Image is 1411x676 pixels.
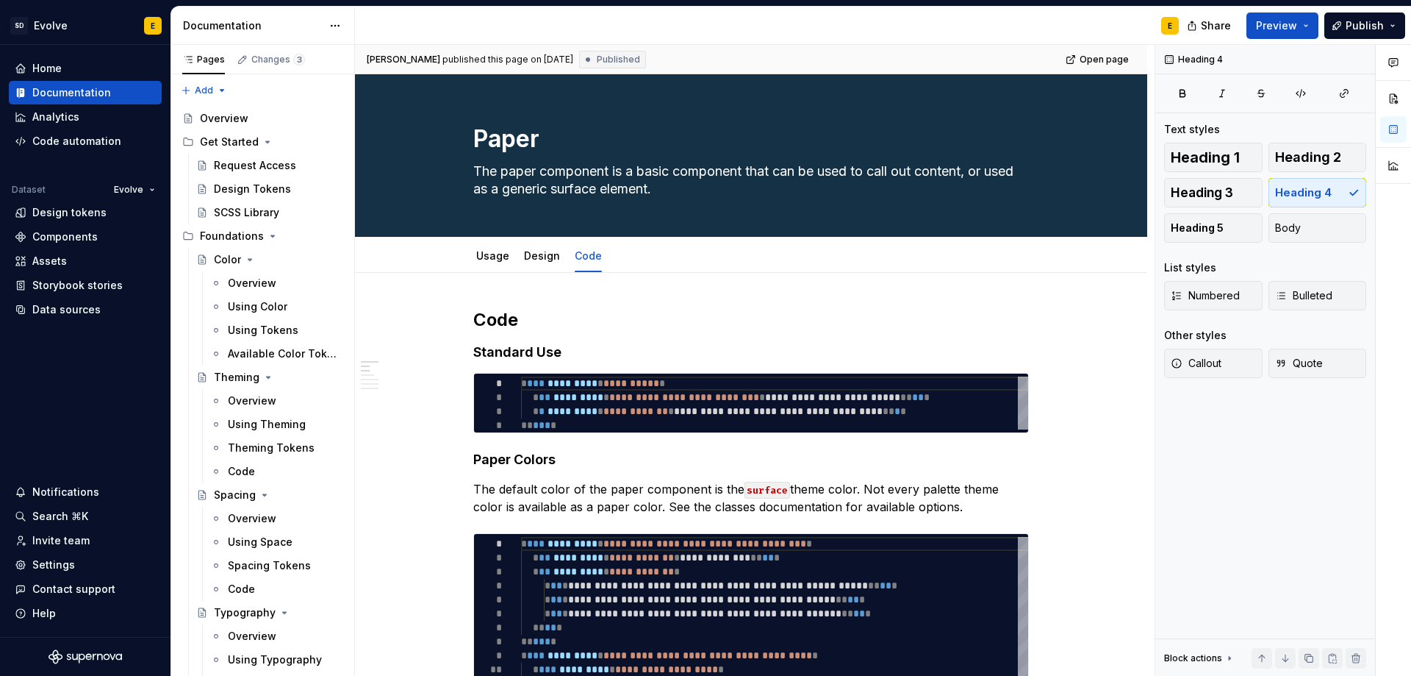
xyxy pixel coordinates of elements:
a: Code [204,577,348,601]
div: Components [32,230,98,244]
a: Design Tokens [190,177,348,201]
div: Usage [470,240,515,271]
div: Overview [228,276,276,291]
a: Overview [204,507,348,530]
a: Overview [176,107,348,130]
div: Code [228,464,255,479]
div: SCSS Library [214,205,279,220]
div: Pages [182,54,225,65]
a: SCSS Library [190,201,348,224]
a: Code [575,249,602,262]
div: Request Access [214,158,296,173]
button: Heading 2 [1268,143,1367,172]
span: Body [1275,221,1301,235]
div: published this page on [DATE] [442,54,573,65]
a: Spacing [190,483,348,507]
div: Overview [228,629,276,644]
div: Help [32,606,56,621]
button: Evolve [107,179,162,200]
span: [PERSON_NAME] [367,54,440,65]
a: Overview [204,271,348,295]
a: Analytics [9,105,162,129]
span: Evolve [114,184,143,196]
a: Data sources [9,298,162,321]
div: Typography [214,605,276,620]
div: Settings [32,558,75,572]
a: Overview [204,625,348,648]
div: Documentation [183,18,322,33]
div: Available Color Tokens [228,346,340,361]
a: Assets [9,249,162,273]
button: Preview [1246,13,1318,39]
a: Using Color [204,295,348,319]
a: Theming Tokens [204,436,348,460]
a: Code [204,460,348,483]
div: E [1168,20,1172,32]
button: Numbered [1164,281,1263,310]
button: Bulleted [1268,281,1367,310]
div: SD [10,17,28,35]
a: Using Theming [204,413,348,436]
a: Design [524,249,560,262]
div: Using Color [228,299,287,314]
div: Overview [228,394,276,408]
div: Get Started [176,130,348,154]
span: Callout [1171,356,1221,371]
div: Other styles [1164,328,1227,343]
div: Using Typography [228,652,322,667]
a: Components [9,225,162,249]
button: Heading 3 [1164,178,1263,207]
a: Available Color Tokens [204,342,348,366]
div: Design [518,240,566,271]
div: Design tokens [32,205,107,220]
div: Design Tokens [214,182,291,196]
span: Bulleted [1275,288,1332,303]
div: E [151,20,155,32]
div: Theming Tokens [228,441,315,455]
div: Theming [214,370,259,385]
button: Body [1268,213,1367,243]
div: Search ⌘K [32,509,88,524]
span: Heading 1 [1171,150,1240,165]
button: Callout [1164,349,1263,378]
span: Published [597,54,640,65]
button: SDEvolveE [3,10,168,41]
div: Spacing Tokens [228,558,311,573]
span: Add [195,85,213,96]
div: Data sources [32,302,101,317]
textarea: Paper [470,121,1026,157]
span: Publish [1346,18,1384,33]
a: Code automation [9,129,162,153]
a: Design tokens [9,201,162,224]
span: Heading 3 [1171,185,1233,200]
a: Open page [1061,49,1135,70]
span: Heading 5 [1171,221,1224,235]
span: Preview [1256,18,1297,33]
button: Share [1180,13,1241,39]
div: Documentation [32,85,111,100]
a: Storybook stories [9,274,162,297]
div: Block actions [1164,652,1222,664]
div: Evolve [34,18,68,33]
a: Overview [204,389,348,413]
div: Code [569,240,608,271]
span: Heading 2 [1275,150,1341,165]
div: Foundations [176,224,348,248]
a: Invite team [9,529,162,552]
a: Spacing Tokens [204,554,348,577]
button: Publish [1324,13,1405,39]
div: Using Tokens [228,323,298,338]
div: Foundations [200,229,264,243]
strong: Paper Colors [473,452,556,467]
div: Changes [251,54,305,65]
div: Block actions [1164,648,1235,669]
div: Dataset [12,184,46,196]
div: Text styles [1164,122,1220,137]
div: Overview [200,111,248,126]
div: Storybook stories [32,278,123,293]
a: Settings [9,553,162,577]
div: Using Theming [228,417,306,432]
div: Get Started [200,135,259,149]
a: Theming [190,366,348,389]
div: Home [32,61,62,76]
